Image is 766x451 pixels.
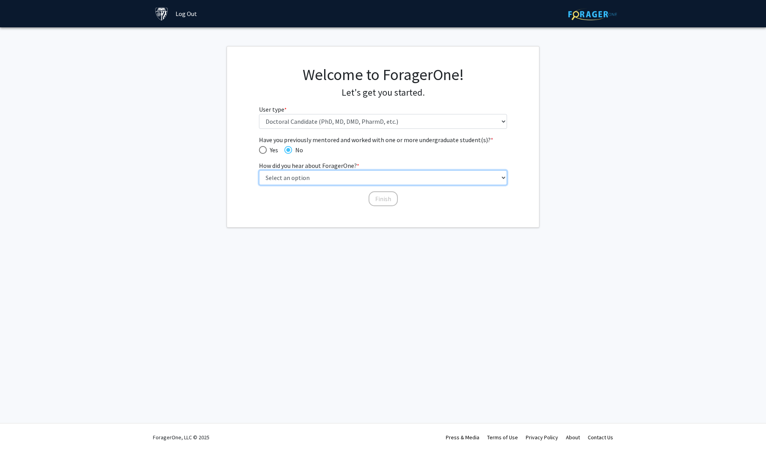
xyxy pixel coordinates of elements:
span: No [292,145,303,155]
a: About [566,434,580,441]
h1: Welcome to ForagerOne! [259,65,507,84]
a: Terms of Use [487,434,518,441]
img: ForagerOne Logo [568,8,617,20]
label: How did you hear about ForagerOne? [259,161,359,170]
label: User type [259,105,287,114]
span: Yes [267,145,278,155]
a: Privacy Policy [526,434,558,441]
span: Have you previously mentored and worked with one or more undergraduate student(s)? [259,135,507,144]
h4: Let's get you started. [259,87,507,98]
a: Press & Media [446,434,479,441]
a: Contact Us [588,434,613,441]
button: Finish [369,191,398,206]
img: Johns Hopkins University Logo [155,7,168,21]
div: ForagerOne, LLC © 2025 [153,424,209,451]
iframe: Chat [6,416,33,445]
mat-radio-group: Have you previously mentored and worked with one or more undergraduate student(s)? [259,144,507,155]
